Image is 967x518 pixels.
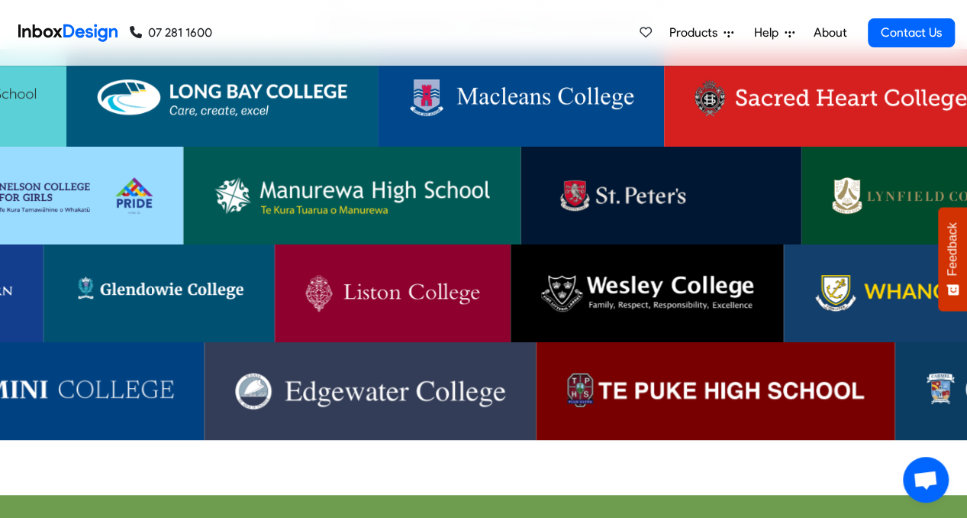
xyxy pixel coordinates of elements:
[946,222,959,276] span: Feedback
[130,24,212,42] a: 07 281 1600
[74,275,244,312] img: Glendowie College
[97,79,347,116] img: Long Bay College
[663,18,740,48] a: Products
[234,373,506,410] img: Edgewater College
[305,275,480,312] img: Liston College
[938,207,967,311] button: Feedback - Show survey
[695,79,966,116] img: Sacred Heart College (Lower Hutt)
[567,373,865,410] img: Te Puke High School
[214,177,490,214] img: Manurewa High School
[809,18,851,48] a: About
[868,18,955,47] a: Contact Us
[748,18,801,48] a: Help
[754,24,785,42] span: Help
[903,457,949,503] a: Open chat
[551,177,771,214] img: St Peter’s School (Cambridge)
[408,79,633,116] img: Macleans College
[540,275,753,312] img: Wesley College
[669,24,724,42] span: Products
